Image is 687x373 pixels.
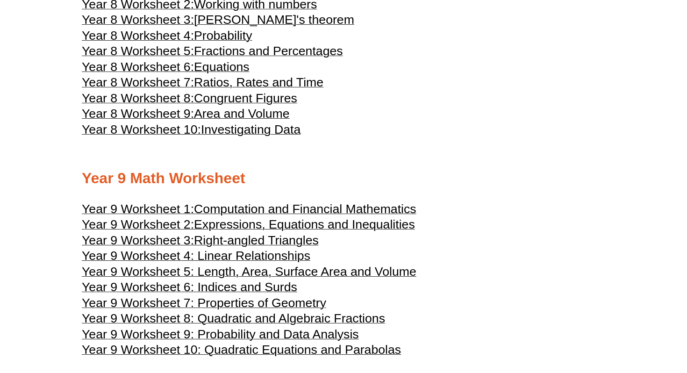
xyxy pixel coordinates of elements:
[82,29,194,43] span: Year 8 Worksheet 4:
[82,300,326,309] a: Year 9 Worksheet 7: Properties of Geometry
[82,60,194,74] span: Year 8 Worksheet 6:
[82,347,401,356] a: Year 9 Worksheet 10: Quadratic Equations and Parabolas
[82,64,250,73] a: Year 8 Worksheet 6:Equations
[82,202,194,216] span: Year 9 Worksheet 1:
[82,79,323,89] a: Year 8 Worksheet 7:Ratios, Rates and Time
[82,316,385,325] a: Year 9 Worksheet 8: Quadratic and Algebraic Fractions
[82,95,297,105] a: Year 8 Worksheet 8:Congruent Figures
[82,75,194,89] span: Year 8 Worksheet 7:
[82,233,194,247] span: Year 9 Worksheet 3:
[194,202,416,216] span: Computation and Financial Mathematics
[82,343,401,357] span: Year 9 Worksheet 10: Quadratic Equations and Parabolas
[82,331,359,341] a: Year 9 Worksheet 9: Probability and Data Analysis
[82,296,326,310] span: Year 9 Worksheet 7: Properties of Geometry
[194,91,297,105] span: Congruent Figures
[194,29,252,43] span: Probability
[82,237,319,247] a: Year 9 Worksheet 3:Right-angled Triangles
[82,249,310,263] span: Year 9 Worksheet 4: Linear Relationships
[82,91,194,105] span: Year 8 Worksheet 8:
[194,60,250,74] span: Equations
[201,122,301,136] span: Investigating Data
[82,17,354,26] a: Year 8 Worksheet 3:[PERSON_NAME]'s theorem
[82,48,343,57] a: Year 8 Worksheet 5:Fractions and Percentages
[194,233,319,247] span: Right-angled Triangles
[82,311,385,325] span: Year 9 Worksheet 8: Quadratic and Algebraic Fractions
[82,253,310,262] a: Year 9 Worksheet 4: Linear Relationships
[82,206,416,215] a: Year 9 Worksheet 1:Computation and Financial Mathematics
[82,222,415,231] a: Year 9 Worksheet 2:Expressions, Equations and Inequalities
[82,1,317,11] a: Year 8 Worksheet 2:Working with numbers
[82,44,194,58] span: Year 8 Worksheet 5:
[82,327,359,341] span: Year 9 Worksheet 9: Probability and Data Analysis
[194,107,290,121] span: Area and Volume
[82,217,194,231] span: Year 9 Worksheet 2:
[82,13,194,27] span: Year 8 Worksheet 3:
[82,284,297,294] a: Year 9 Worksheet 6: Indices and Surds
[194,217,415,231] span: Expressions, Equations and Inequalities
[82,169,605,188] h2: Year 9 Math Worksheet
[82,33,252,42] a: Year 8 Worksheet 4:Probability
[82,122,201,136] span: Year 8 Worksheet 10:
[82,280,297,294] span: Year 9 Worksheet 6: Indices and Surds
[194,75,323,89] span: Ratios, Rates and Time
[82,265,416,279] span: Year 9 Worksheet 5: Length, Area, Surface Area and Volume
[527,267,687,373] iframe: Chat Widget
[194,13,354,27] span: [PERSON_NAME]'s theorem
[82,107,194,121] span: Year 8 Worksheet 9:
[82,127,301,136] a: Year 8 Worksheet 10:Investigating Data
[194,44,343,58] span: Fractions and Percentages
[82,111,290,120] a: Year 8 Worksheet 9:Area and Volume
[82,269,416,278] a: Year 9 Worksheet 5: Length, Area, Surface Area and Volume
